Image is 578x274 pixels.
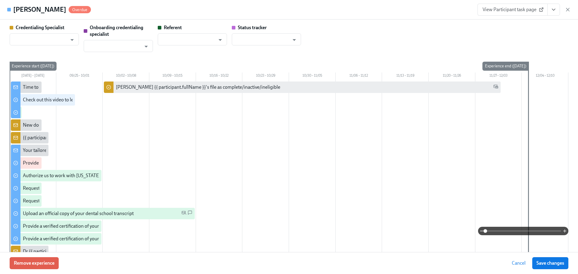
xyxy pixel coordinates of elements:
button: Cancel [508,257,530,269]
div: Authorize us to work with [US_STATE] on your behalf [23,172,131,179]
div: 09/25 – 10/01 [56,72,103,80]
div: 10/23 – 10/29 [242,72,289,80]
h4: [PERSON_NAME] [13,5,66,14]
div: Time to begin your [US_STATE] license application [23,84,125,91]
div: 11/13 – 11/19 [382,72,429,80]
button: View task page [547,4,560,16]
div: 11/27 – 12/03 [475,72,522,80]
a: View Participant task page [477,4,548,16]
div: 10/30 – 11/05 [289,72,336,80]
div: Provide a verified certification of your [US_STATE] state license [23,236,150,242]
span: Work Email [493,84,498,91]
button: Open [67,35,77,45]
span: Personal Email [182,210,186,217]
div: [DATE] – [DATE] [10,72,56,80]
button: Open [141,42,151,51]
div: Your tailored to-do list for [US_STATE] licensing process [23,147,136,154]
span: Save changes [536,260,564,266]
div: [PERSON_NAME] {{ participant.fullName }}'s file as complete/inactive/ineligible [116,84,280,91]
strong: Onboarding credentialing specialist [90,25,143,37]
div: Provide us with some extra info for the [US_STATE] state application [23,160,161,166]
div: 10/09 – 10/15 [149,72,196,80]
div: Check out this video to learn more about the OCC [23,97,123,103]
div: 10/16 – 10/22 [196,72,243,80]
strong: Referent [164,25,182,30]
strong: Status tracker [238,25,267,30]
div: Experience end ([DATE]) [483,62,529,71]
button: Open [290,35,299,45]
div: 11/20 – 11/26 [429,72,475,80]
div: Dr {{ participant.fullName }} sent [US_STATE] licensing requirements [23,248,163,255]
div: Provide a verified certification of your [US_STATE] state license [23,223,150,229]
div: New doctor enrolled in OCC licensure process: {{ participant.fullName }} [23,122,171,128]
span: View Participant task page [483,7,542,13]
div: 12/04 – 12/10 [522,72,568,80]
button: Open [216,35,225,45]
span: SMS [188,210,192,217]
div: 10/02 – 10/08 [103,72,149,80]
div: {{ participant.fullName }} has provided their transcript [23,134,133,141]
strong: Credentialing Specialist [16,25,64,30]
div: Request proof of your {{ participant.regionalExamPassed }} test scores [23,185,167,192]
button: Save changes [532,257,568,269]
span: Cancel [512,260,526,266]
div: Request your JCDNE scores [23,198,80,204]
div: Experience start ([DATE]) [9,62,57,71]
span: Overdue [69,8,91,12]
div: Upload an official copy of your dental school transcript [23,210,134,217]
span: Remove experience [14,260,54,266]
button: Remove experience [10,257,59,269]
div: 11/06 – 11/12 [336,72,382,80]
